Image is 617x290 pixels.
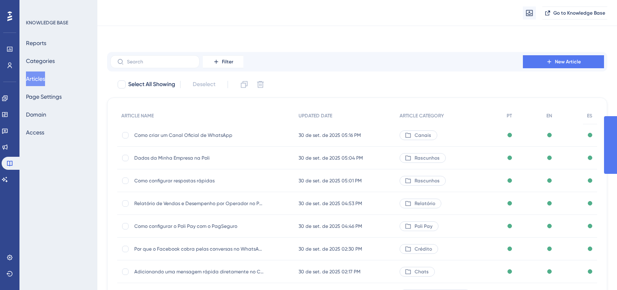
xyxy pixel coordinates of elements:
span: 30 de set. de 2025 05:01 PM [299,177,362,184]
button: Go to Knowledge Base [542,6,607,19]
span: Rascunhos [415,177,440,184]
span: Como configurar respostas rápidas [134,177,264,184]
span: 30 de set. de 2025 04:53 PM [299,200,362,207]
span: 30 de set. de 2025 02:17 PM [299,268,361,275]
span: Go to Knowledge Base [553,10,605,16]
button: Categories [26,54,55,68]
span: Filter [222,58,233,65]
span: 30 de set. de 2025 05:16 PM [299,132,361,139]
button: Articles [26,71,45,86]
button: Reports [26,36,46,50]
iframe: UserGuiding AI Assistant Launcher [583,258,607,282]
button: New Article [523,55,604,68]
div: KNOWLEDGE BASE [26,19,68,26]
span: ARTICLE NAME [121,113,154,119]
span: New Article [555,58,581,65]
span: Como criar um Canal Oficial de WhatsApp [134,132,264,139]
span: Deselect [193,80,215,89]
button: Access [26,125,44,140]
button: Page Settings [26,89,62,104]
span: 30 de set. de 2025 02:30 PM [299,246,362,252]
span: 30 de set. de 2025 05:04 PM [299,155,363,161]
span: Adicionando uma mensagem rápida diretamente no Chat [134,268,264,275]
span: ES [587,113,592,119]
span: Chats [415,268,429,275]
span: Canais [415,132,431,139]
span: Select All Showing [128,80,175,89]
span: EN [546,113,552,119]
span: ARTICLE CATEGORY [400,113,444,119]
span: UPDATED DATE [299,113,332,119]
button: Filter [203,55,243,68]
span: Crédito [415,246,432,252]
span: Rascunhos [415,155,440,161]
span: Poli Pay [415,223,432,229]
span: Por que o Facebook cobra pelas conversas no WhatsApp? [134,246,264,252]
span: Relatório [415,200,435,207]
span: Dados da Minha Empresa na Poli [134,155,264,161]
span: PT [507,113,512,119]
span: Como configurar o Poli Pay com o PagSeguro [134,223,264,229]
span: 30 de set. de 2025 04:46 PM [299,223,362,229]
button: Deselect [185,77,223,92]
input: Search [127,59,193,65]
button: Domain [26,107,46,122]
span: Relatório de Vendas e Desempenho por Operador no Poli Pay [134,200,264,207]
